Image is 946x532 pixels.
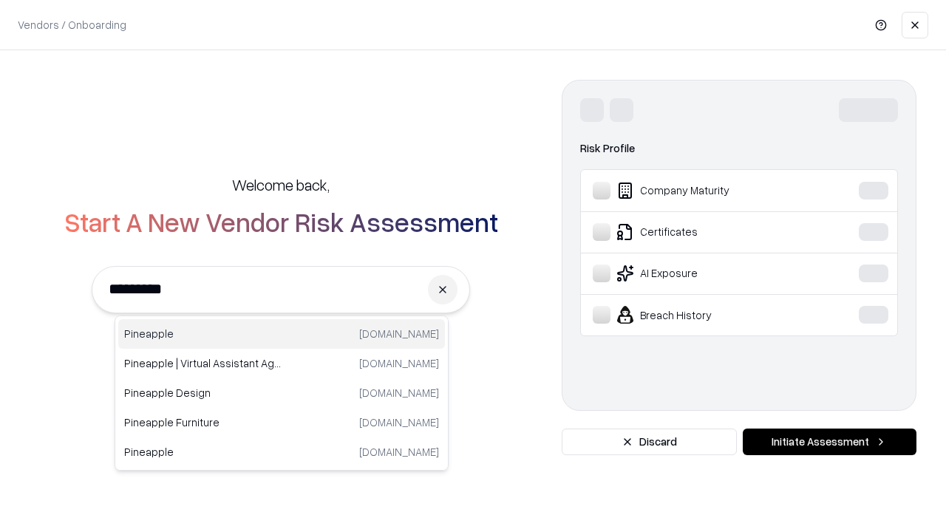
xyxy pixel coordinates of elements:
[124,444,282,460] p: Pineapple
[593,265,814,282] div: AI Exposure
[124,355,282,371] p: Pineapple | Virtual Assistant Agency
[232,174,330,195] h5: Welcome back,
[580,140,898,157] div: Risk Profile
[18,17,126,33] p: Vendors / Onboarding
[359,326,439,341] p: [DOMAIN_NAME]
[124,385,282,400] p: Pineapple Design
[359,415,439,430] p: [DOMAIN_NAME]
[593,223,814,241] div: Certificates
[359,385,439,400] p: [DOMAIN_NAME]
[115,316,449,471] div: Suggestions
[593,182,814,199] div: Company Maturity
[562,429,737,455] button: Discard
[359,355,439,371] p: [DOMAIN_NAME]
[124,326,282,341] p: Pineapple
[743,429,916,455] button: Initiate Assessment
[359,444,439,460] p: [DOMAIN_NAME]
[593,306,814,324] div: Breach History
[124,415,282,430] p: Pineapple Furniture
[64,207,498,236] h2: Start A New Vendor Risk Assessment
